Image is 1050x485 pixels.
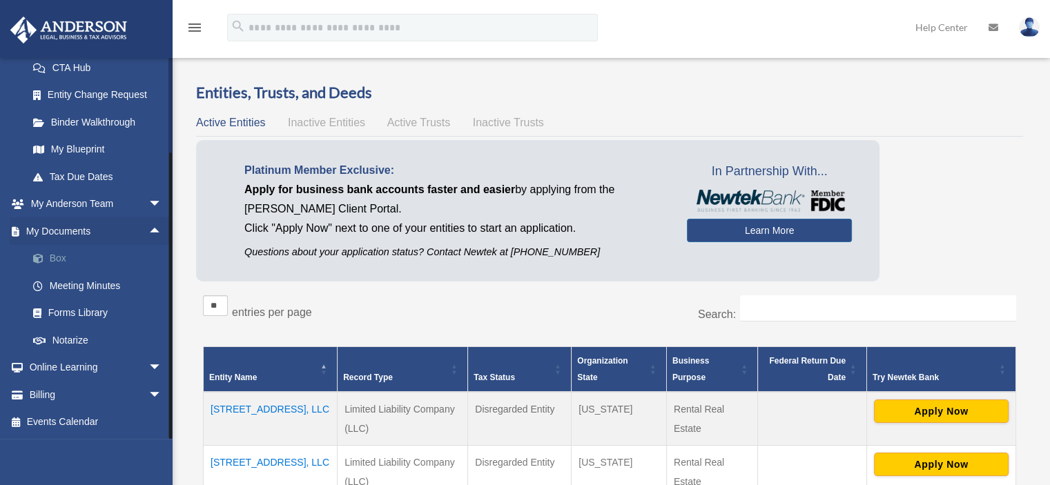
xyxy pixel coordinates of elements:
[288,117,365,128] span: Inactive Entities
[758,346,867,392] th: Federal Return Due Date: Activate to sort
[866,346,1015,392] th: Try Newtek Bank : Activate to sort
[19,163,176,190] a: Tax Due Dates
[19,54,176,81] a: CTA Hub
[6,17,131,43] img: Anderson Advisors Platinum Portal
[474,373,515,382] span: Tax Status
[468,392,572,446] td: Disregarded Entity
[19,245,183,273] a: Box
[10,408,183,436] a: Events Calendar
[468,346,572,392] th: Tax Status: Activate to sort
[769,356,846,382] span: Federal Return Due Date
[204,392,338,446] td: [STREET_ADDRESS], LLC
[19,326,183,354] a: Notarize
[343,373,393,382] span: Record Type
[196,117,265,128] span: Active Entities
[244,161,666,180] p: Platinum Member Exclusive:
[10,381,183,408] a: Billingarrow_drop_down
[244,244,666,261] p: Questions about your application status? Contact Newtek at [PHONE_NUMBER]
[666,392,757,446] td: Rental Real Estate
[19,81,176,109] a: Entity Change Request
[196,82,1023,103] h3: Entities, Trusts, and Deeds
[19,299,183,327] a: Forms Library
[873,369,995,386] div: Try Newtek Bank
[572,346,667,392] th: Organization State: Activate to sort
[204,346,338,392] th: Entity Name: Activate to invert sorting
[148,190,176,219] span: arrow_drop_down
[1019,17,1040,37] img: User Pic
[338,346,468,392] th: Record Type: Activate to sort
[698,308,736,320] label: Search:
[10,190,183,218] a: My Anderson Teamarrow_drop_down
[577,356,628,382] span: Organization State
[338,392,468,446] td: Limited Liability Company (LLC)
[666,346,757,392] th: Business Purpose: Activate to sort
[148,354,176,382] span: arrow_drop_down
[874,453,1009,476] button: Apply Now
[244,180,666,219] p: by applying from the [PERSON_NAME] Client Portal.
[209,373,257,382] span: Entity Name
[387,117,451,128] span: Active Trusts
[473,117,544,128] span: Inactive Trusts
[687,161,852,183] span: In Partnership With...
[687,219,852,242] a: Learn More
[10,217,183,245] a: My Documentsarrow_drop_up
[19,108,176,136] a: Binder Walkthrough
[19,136,176,164] a: My Blueprint
[694,190,845,212] img: NewtekBankLogoSM.png
[244,219,666,238] p: Click "Apply Now" next to one of your entities to start an application.
[148,217,176,246] span: arrow_drop_up
[186,19,203,36] i: menu
[232,306,312,318] label: entries per page
[672,356,709,382] span: Business Purpose
[244,184,515,195] span: Apply for business bank accounts faster and easier
[874,399,1009,423] button: Apply Now
[19,272,183,299] a: Meeting Minutes
[186,24,203,36] a: menu
[148,381,176,409] span: arrow_drop_down
[10,354,183,382] a: Online Learningarrow_drop_down
[572,392,667,446] td: [US_STATE]
[231,19,246,34] i: search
